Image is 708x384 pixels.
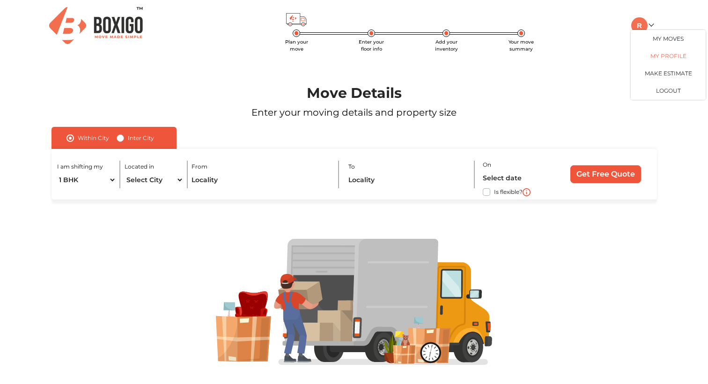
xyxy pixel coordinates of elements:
label: I am shifting my [57,162,103,171]
a: My Moves [631,30,706,47]
label: To [348,162,355,171]
label: From [192,162,207,171]
input: Locality [192,172,330,188]
img: Boxigo [49,7,143,44]
label: On [483,161,491,169]
p: Enter your moving details and property size [28,105,679,119]
span: Your move summary [509,39,534,52]
h1: Move Details [28,85,679,102]
img: i [523,188,531,196]
a: Make Estimate [631,65,706,82]
input: Get Free Quote [570,165,641,183]
span: Add your inventory [435,39,458,52]
span: Plan your move [285,39,308,52]
label: Within City [78,133,109,144]
input: Locality [348,172,467,188]
label: Inter City [128,133,154,144]
a: My Profile [631,47,706,65]
button: LOGOUT [631,82,706,100]
label: Is flexible? [494,186,523,196]
label: Located in [125,162,154,171]
span: Enter your floor info [359,39,384,52]
input: Select date [483,170,553,186]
